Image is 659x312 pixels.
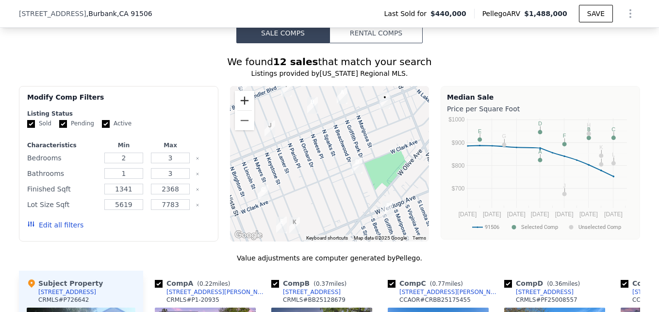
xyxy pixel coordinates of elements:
div: [STREET_ADDRESS][PERSON_NAME] [399,288,500,296]
div: Comp A [155,278,234,288]
span: 0.37 [316,280,329,287]
div: [STREET_ADDRESS] [516,288,574,296]
div: Characteristics [27,141,99,149]
label: Active [102,120,132,128]
div: Finished Sqft [27,182,99,196]
div: Median Sale [447,92,634,102]
div: [STREET_ADDRESS][PERSON_NAME] [166,288,267,296]
a: [STREET_ADDRESS][PERSON_NAME] [388,288,500,296]
strong: 12 sales [273,56,318,68]
span: 0.77 [432,280,445,287]
div: CRMLS # BB25128679 [283,296,346,304]
a: Terms (opens in new tab) [412,235,426,241]
label: Sold [27,120,51,128]
span: ( miles) [426,280,467,287]
span: 0.36 [549,280,562,287]
div: 236 N Beachwood Dr [348,153,366,177]
img: Google [232,229,264,242]
button: Clear [196,156,199,160]
text: $700 [452,185,465,192]
input: Sold [27,120,35,128]
div: Min [102,141,145,149]
div: CRMLS # PF25008557 [516,296,577,304]
text: L [612,152,615,157]
span: $1,488,000 [524,10,567,17]
text: [DATE] [507,211,526,218]
button: SAVE [579,5,613,22]
text: I [600,153,602,159]
text: [DATE] [483,211,501,218]
button: Zoom out [235,111,254,130]
span: , Burbank [86,9,152,18]
text: $900 [452,139,465,146]
div: Bathrooms [27,167,99,180]
text: D [538,121,542,126]
div: 214 S Griffith Park Dr [379,197,397,221]
a: [STREET_ADDRESS] [271,288,341,296]
div: CRMLS # P726642 [38,296,89,304]
span: 0.22 [199,280,213,287]
text: Unselected Comp [578,224,621,230]
text: [DATE] [555,211,574,218]
div: 321 N Keystone St [285,213,304,238]
div: 524 N Griffith Park Dr [333,84,351,108]
span: [STREET_ADDRESS] [19,9,86,18]
div: Comp C [388,278,467,288]
button: Rental Comps [329,23,423,43]
text: [DATE] [579,211,598,218]
text: K [599,144,603,150]
text: A [538,149,542,155]
button: Keyboard shortcuts [306,235,348,242]
button: Show Options [621,4,640,23]
text: $1000 [448,116,465,123]
text: G [502,133,507,139]
text: H [587,122,591,128]
text: [DATE] [459,211,477,218]
div: Value adjustments are computer generated by Pellego . [19,253,640,263]
text: [DATE] [531,211,549,218]
text: Selected Comp [521,224,558,230]
span: Last Sold for [384,9,431,18]
div: 334 N Lomita St [376,88,394,113]
text: F [563,133,566,139]
div: Modify Comp Filters [27,92,210,110]
label: Pending [59,120,94,128]
span: ( miles) [310,280,350,287]
div: Listing Status [27,110,210,118]
svg: A chart. [447,116,634,237]
div: 531 N Sparks St [303,93,322,118]
button: Clear [196,188,199,191]
text: B [587,126,591,132]
div: 2219 W Clark Ave [254,181,272,205]
div: 617 N Lamer St [261,117,279,141]
div: Comp D [504,278,584,288]
text: 91506 [485,224,499,230]
div: CCAOR # CRBB25175455 [399,296,471,304]
div: Listings provided by [US_STATE] Regional MLS . [19,69,640,78]
button: Clear [196,172,199,176]
button: Sale Comps [236,23,329,43]
div: [STREET_ADDRESS] [283,288,341,296]
text: J [563,183,566,189]
div: [STREET_ADDRESS] [38,288,96,296]
text: [DATE] [604,211,623,218]
div: Lot Size Sqft [27,198,99,211]
text: C [611,126,615,132]
div: Max [149,141,192,149]
span: ( miles) [543,280,584,287]
div: Comp B [271,278,350,288]
div: 730 N Orchard Dr [277,76,296,101]
button: Clear [196,203,199,207]
a: [STREET_ADDRESS] [504,288,574,296]
div: Price per Square Foot [447,102,634,116]
button: Edit all filters [27,220,83,230]
text: $800 [452,162,465,169]
div: Subject Property [27,278,103,288]
span: , CA 91506 [117,10,152,17]
input: Pending [59,120,67,128]
div: CRMLS # P1-20935 [166,296,219,304]
div: 335 N Myers St [272,213,291,237]
a: Open this area in Google Maps (opens a new window) [232,229,264,242]
span: ( miles) [193,280,234,287]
